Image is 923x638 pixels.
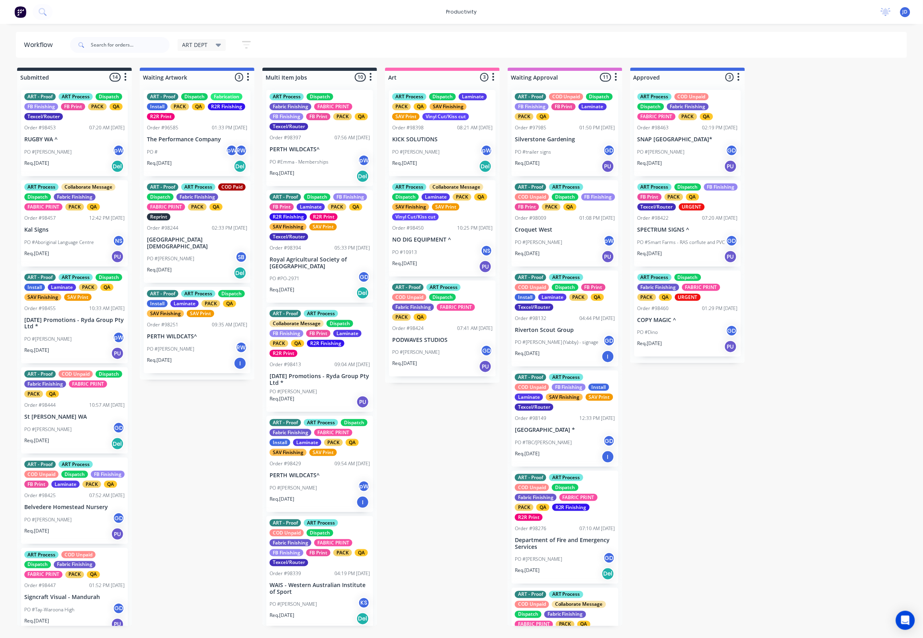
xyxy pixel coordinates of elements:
div: Texcel/Router [637,203,676,211]
div: QA [223,300,236,307]
div: ART Process [304,310,338,317]
div: ART Process [426,284,461,291]
div: PU [724,160,737,173]
div: URGENT [675,294,701,301]
div: Fabric Finishing [637,284,679,291]
div: PACK [515,113,534,120]
div: SAV Print [187,310,214,317]
div: Laminate [459,93,487,100]
div: ART ProcessDispatchFB FinishingFB PrintPACKQATexcel/RouterURGENTOrder #9842207:20 AM [DATE]SPECTR... [634,180,741,267]
div: ART Process [549,183,583,191]
div: URGENT [679,203,705,211]
div: Dispatch [586,93,613,100]
div: ART Process [181,290,215,297]
div: ART ProcessDispatchFabric FinishingFABRIC PRINTFB FinishingFB PrintPACKQATexcel/RouterOrder #9839... [266,90,373,186]
div: PU [111,250,124,263]
div: PACK [79,284,98,291]
p: PO #Emma - Memberships [270,158,329,166]
div: QA [349,203,362,211]
div: SAV Print [392,113,420,120]
div: Order #97985 [515,124,546,131]
div: COD Paid [218,183,246,191]
div: 07:56 AM [DATE] [334,134,370,141]
div: FB Print [551,103,576,110]
div: QA [659,294,672,301]
p: PO #10913 [392,249,417,256]
p: PODWAVES STUDIOS [392,337,493,343]
div: PU [602,160,614,173]
div: Reprint [147,213,170,220]
div: R2R Finishing [270,213,307,220]
p: PO #Smart Farms - RAS corflute and PVC [637,239,725,246]
div: Dispatch [147,193,174,201]
p: PO #[PERSON_NAME] [147,255,194,262]
div: Texcel/Router [24,113,63,120]
div: ART ProcessDispatchFabric FinishingFABRIC PRINTPACKQAURGENTOrder #9846001:29 PM [DATE]COPY MAGIC ... [634,271,741,357]
div: pW [358,154,370,166]
div: Order #98009 [515,215,546,222]
div: Vinyl Cut/Kiss cut [422,113,469,120]
div: Order #98424 [392,325,424,332]
p: PO #[PERSON_NAME] [392,349,440,356]
div: PACK [665,193,683,201]
div: NS [113,235,125,247]
p: Req. [DATE] [270,286,294,293]
p: PO #[PERSON_NAME] [147,345,194,353]
div: 01:50 PM [DATE] [580,124,615,131]
div: PACK [542,203,561,211]
div: 08:21 AM [DATE] [457,124,493,131]
div: Dispatch [675,274,701,281]
div: R2R Print [147,113,175,120]
div: QA [414,314,427,321]
div: PACK [65,203,84,211]
div: PU [479,260,492,273]
div: Dispatch [307,93,333,100]
div: Dispatch [218,290,245,297]
p: KICK SOLUTIONS [392,136,493,143]
p: The Performance Company [147,136,247,143]
div: QA [474,193,487,201]
div: ART - ProofART ProcessDispatchInstallLaminatePACKQASAV FinishingSAV PrintOrder #9825109:35 AM [DA... [144,287,250,373]
div: PACK [170,103,189,110]
div: Order #98398 [392,124,424,131]
p: PO #[PERSON_NAME] [392,148,440,156]
div: SAV Finishing [270,223,307,230]
div: Del [111,160,124,173]
p: PO #[PERSON_NAME] [515,239,562,246]
div: ART - Proof [515,274,546,281]
div: Dispatch [327,320,353,327]
div: 12:42 PM [DATE] [89,215,125,222]
div: FB Finishing [515,103,549,110]
div: Install [24,284,45,291]
div: Laminate [333,330,362,337]
div: Install [147,300,168,307]
p: Req. [DATE] [392,360,417,367]
div: Dispatch [675,183,701,191]
div: ART - ProofCOD UnpaidDispatchFB FinishingFB PrintLaminatePACKQAOrder #9798501:50 PM [DATE]Silvers... [512,90,618,176]
div: pW [113,144,125,156]
p: [GEOGRAPHIC_DATA][DEMOGRAPHIC_DATA] [147,236,247,250]
p: RUGBY WA ^ [24,136,125,143]
div: FB Print [270,203,294,211]
div: GD [726,235,738,247]
div: COD Unpaid [515,193,549,201]
div: Dispatch [24,193,51,201]
div: ART - ProofART ProcessCOD UnpaidDispatchFB PrintInstallLaminatePACKQATexcel/RouterOrder #9813204:... [512,271,618,367]
div: Order #98132 [515,315,546,322]
p: PO #Dino [637,329,658,336]
div: Laminate [538,294,567,301]
div: pW [226,144,238,156]
div: Dispatch [552,284,579,291]
div: Order #98455 [24,305,56,312]
div: Texcel/Router [270,233,308,240]
div: GD [481,345,493,357]
div: FABRIC PRINT [637,113,676,120]
div: Texcel/Router [270,123,308,130]
div: Order #98457 [24,215,56,222]
div: 01:08 PM [DATE] [580,215,615,222]
div: PACK [679,113,697,120]
p: COPY MAGIC ^ [637,317,738,324]
div: GD [726,325,738,337]
p: PO #[PERSON_NAME] (Yabby) - signage [515,339,599,346]
div: ART - Proof [24,93,56,100]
